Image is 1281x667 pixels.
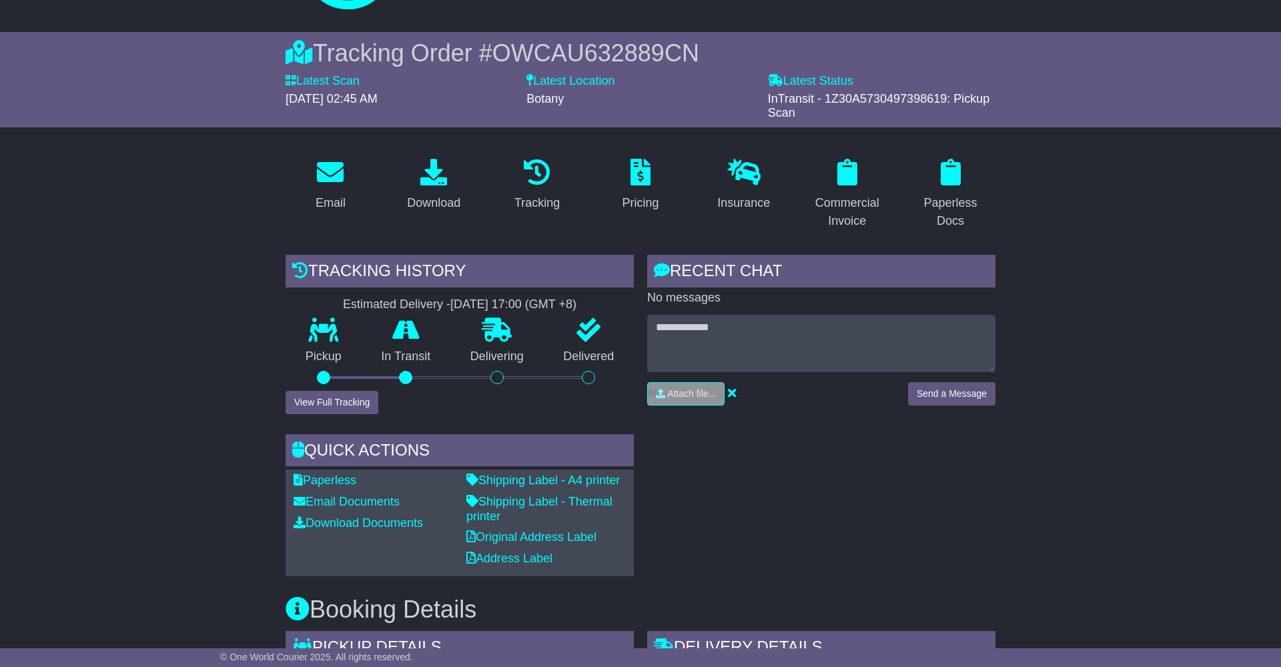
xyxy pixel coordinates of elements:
[514,194,560,212] div: Tracking
[286,391,378,414] button: View Full Tracking
[768,92,990,120] span: InTransit - 1Z30A5730497398619: Pickup Scan
[914,194,987,230] div: Paperless Docs
[802,154,892,235] a: Commercial Invoice
[286,255,634,291] div: Tracking history
[450,297,576,312] div: [DATE] 17:00 (GMT +8)
[316,194,346,212] div: Email
[613,154,667,217] a: Pricing
[466,530,596,544] a: Original Address Label
[220,652,413,662] span: © One World Courier 2025. All rights reserved.
[294,516,423,530] a: Download Documents
[526,74,614,89] label: Latest Location
[622,194,659,212] div: Pricing
[506,154,568,217] a: Tracking
[286,434,634,470] div: Quick Actions
[544,350,634,364] p: Delivered
[768,74,853,89] label: Latest Status
[811,194,883,230] div: Commercial Invoice
[908,382,995,406] button: Send a Message
[398,154,469,217] a: Download
[307,154,354,217] a: Email
[709,154,779,217] a: Insurance
[647,255,995,291] div: RECENT CHAT
[286,631,634,667] div: Pickup Details
[466,474,620,487] a: Shipping Label - A4 printer
[294,474,356,487] a: Paperless
[647,291,995,305] p: No messages
[294,495,400,508] a: Email Documents
[526,92,564,105] span: Botany
[647,631,995,667] div: Delivery Details
[905,154,995,235] a: Paperless Docs
[286,39,995,67] div: Tracking Order #
[286,596,995,623] h3: Booking Details
[286,92,378,105] span: [DATE] 02:45 AM
[466,495,612,523] a: Shipping Label - Thermal printer
[407,194,460,212] div: Download
[450,350,544,364] p: Delivering
[286,297,634,312] div: Estimated Delivery -
[362,350,451,364] p: In Transit
[492,39,699,67] span: OWCAU632889CN
[286,350,362,364] p: Pickup
[717,194,770,212] div: Insurance
[466,552,552,565] a: Address Label
[286,74,360,89] label: Latest Scan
